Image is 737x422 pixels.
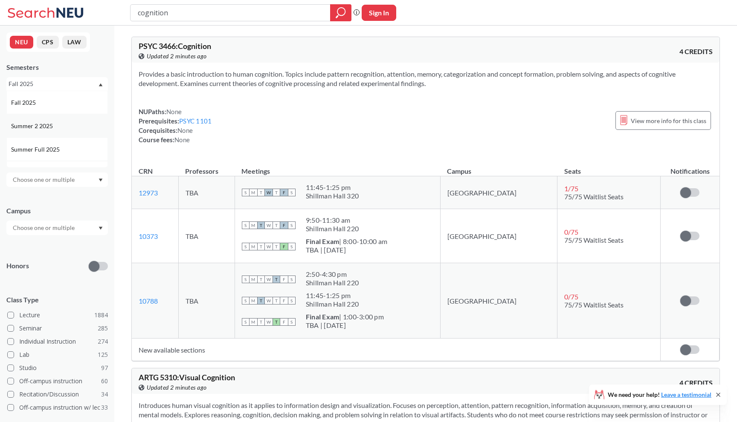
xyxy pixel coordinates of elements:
span: 33 [101,403,108,412]
label: Off-campus instruction [7,376,108,387]
span: S [242,243,250,250]
span: PSYC 3466 : Cognition [139,41,211,51]
span: T [273,243,280,250]
span: T [273,276,280,283]
span: M [250,297,257,304]
span: S [242,276,250,283]
span: S [242,318,250,326]
span: 285 [98,324,108,333]
span: M [250,243,257,250]
span: S [288,221,296,229]
b: Final Exam [306,313,339,321]
span: T [257,276,265,283]
a: 10373 [139,232,158,240]
span: S [288,318,296,326]
div: Dropdown arrow [6,221,108,235]
span: 75/75 Waitlist Seats [564,192,624,201]
div: | 8:00-10:00 am [306,237,387,246]
td: [GEOGRAPHIC_DATA] [440,209,557,263]
span: M [250,189,257,196]
span: 75/75 Waitlist Seats [564,301,624,309]
label: Individual Instruction [7,336,108,347]
div: 11:45 - 1:25 pm [306,291,359,300]
div: TBA | [DATE] [306,246,387,254]
th: Notifications [661,158,720,176]
svg: magnifying glass [336,7,346,19]
input: Choose one or multiple [9,223,80,233]
span: 75/75 Waitlist Seats [564,236,624,244]
span: M [250,221,257,229]
span: 4 CREDITS [679,47,713,56]
div: TBA | [DATE] [306,321,384,330]
span: T [273,221,280,229]
span: 274 [98,337,108,346]
span: 125 [98,350,108,359]
section: Provides a basic introduction to human cognition. Topics include pattern recognition, attention, ... [139,69,713,88]
span: W [265,318,273,326]
span: None [174,136,190,144]
span: S [288,297,296,304]
a: 12973 [139,189,158,197]
span: Updated 2 minutes ago [147,52,207,61]
div: | 1:00-3:00 pm [306,313,384,321]
span: Summer Full 2025 [11,145,61,154]
svg: Dropdown arrow [99,178,103,182]
p: Honors [6,261,29,271]
span: Summer 2 2025 [11,121,55,131]
span: F [280,189,288,196]
div: 9:50 - 11:30 am [306,216,359,224]
span: F [280,297,288,304]
span: S [242,297,250,304]
td: TBA [178,209,235,263]
div: Shillman Hall 220 [306,278,359,287]
span: T [257,297,265,304]
span: S [242,221,250,229]
span: 34 [101,390,108,399]
svg: Dropdown arrow [99,227,103,230]
label: Seminar [7,323,108,334]
div: Fall 2025 [9,79,98,89]
button: Sign In [362,5,396,21]
td: TBA [178,176,235,209]
span: F [280,221,288,229]
span: F [280,276,288,283]
span: T [273,297,280,304]
span: T [257,221,265,229]
span: S [288,243,296,250]
button: NEU [10,36,33,49]
div: 11:45 - 1:25 pm [306,183,359,192]
span: T [273,189,280,196]
td: [GEOGRAPHIC_DATA] [440,263,557,339]
label: Recitation/Discussion [7,389,108,400]
a: PSYC 1101 [179,117,212,125]
span: T [257,189,265,196]
span: W [265,189,273,196]
th: Campus [440,158,557,176]
span: ARTG 5310 : Visual Cognition [139,373,235,382]
div: Semesters [6,63,108,72]
span: S [288,189,296,196]
div: magnifying glass [330,4,351,21]
div: CRN [139,167,153,176]
span: M [250,276,257,283]
span: M [250,318,257,326]
span: W [265,276,273,283]
label: Lab [7,349,108,360]
span: W [265,221,273,229]
label: Studio [7,362,108,373]
span: T [257,318,265,326]
span: W [265,243,273,250]
span: 0 / 75 [564,228,578,236]
span: 60 [101,376,108,386]
svg: Dropdown arrow [99,83,103,86]
span: 1 / 75 [564,184,578,192]
span: 4 CREDITS [679,378,713,388]
span: Fall 2025 [11,98,38,107]
div: Fall 2025Dropdown arrowFall 2025Summer 2 2025Summer Full 2025Summer 1 2025Spring 2025Fall 2024Sum... [6,77,108,91]
div: Shillman Hall 220 [306,224,359,233]
label: Off-campus instruction w/ lec [7,402,108,413]
a: 10788 [139,297,158,305]
a: Leave a testimonial [661,391,711,398]
td: [GEOGRAPHIC_DATA] [440,176,557,209]
span: Updated 2 minutes ago [147,383,207,392]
